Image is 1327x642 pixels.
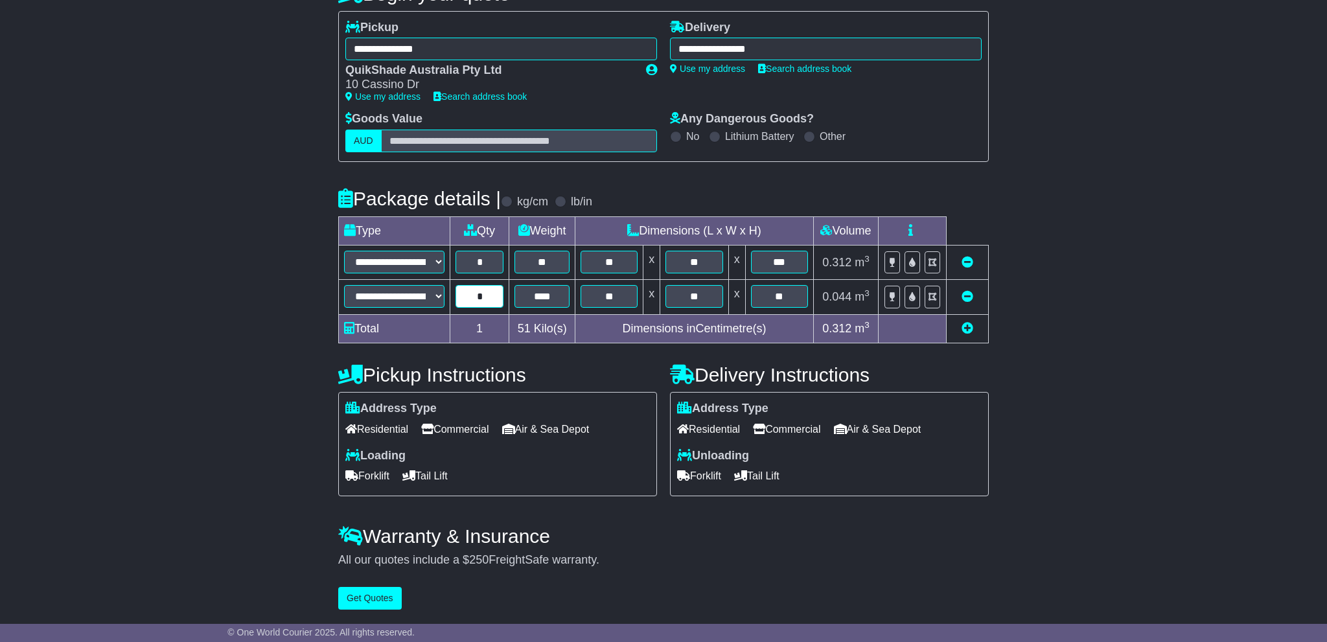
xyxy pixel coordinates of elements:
span: 0.312 [822,322,851,335]
span: 250 [469,553,489,566]
label: Goods Value [345,112,422,126]
h4: Delivery Instructions [670,364,989,385]
label: Pickup [345,21,398,35]
span: Commercial [421,419,489,439]
span: © One World Courier 2025. All rights reserved. [227,627,415,637]
a: Search address book [433,91,527,102]
td: x [728,280,745,315]
span: m [855,322,870,335]
span: Tail Lift [734,466,779,486]
a: Use my address [345,91,421,102]
label: AUD [345,130,382,152]
span: 0.044 [822,290,851,303]
td: Dimensions in Centimetre(s) [575,315,814,343]
span: Forklift [345,466,389,486]
a: Search address book [758,63,851,74]
span: 51 [518,322,531,335]
label: Any Dangerous Goods? [670,112,814,126]
label: Loading [345,449,406,463]
label: Address Type [677,402,768,416]
td: Type [339,216,450,245]
td: Dimensions (L x W x H) [575,216,814,245]
a: Use my address [670,63,745,74]
sup: 3 [864,288,870,298]
span: Air & Sea Depot [834,419,921,439]
td: x [643,245,660,280]
span: m [855,290,870,303]
a: Remove this item [962,290,973,303]
h4: Pickup Instructions [338,364,657,385]
button: Get Quotes [338,587,402,610]
td: Weight [509,216,575,245]
span: 0.312 [822,256,851,269]
label: kg/cm [517,195,548,209]
td: Total [339,315,450,343]
label: Unloading [677,449,749,463]
label: No [686,130,699,143]
h4: Package details | [338,188,501,209]
span: Residential [677,419,740,439]
span: Air & Sea Depot [502,419,590,439]
div: QuikShade Australia Pty Ltd [345,63,633,78]
h4: Warranty & Insurance [338,525,989,547]
div: All our quotes include a $ FreightSafe warranty. [338,553,989,567]
label: Lithium Battery [725,130,794,143]
td: x [728,245,745,280]
td: 1 [450,315,509,343]
td: Volume [813,216,878,245]
span: Residential [345,419,408,439]
label: lb/in [571,195,592,209]
span: Forklift [677,466,721,486]
div: 10 Cassino Dr [345,78,633,92]
label: Address Type [345,402,437,416]
span: Tail Lift [402,466,448,486]
td: Kilo(s) [509,315,575,343]
span: m [855,256,870,269]
td: x [643,280,660,315]
label: Other [820,130,846,143]
td: Qty [450,216,509,245]
sup: 3 [864,254,870,264]
label: Delivery [670,21,730,35]
span: Commercial [753,419,820,439]
a: Add new item [962,322,973,335]
sup: 3 [864,320,870,330]
a: Remove this item [962,256,973,269]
